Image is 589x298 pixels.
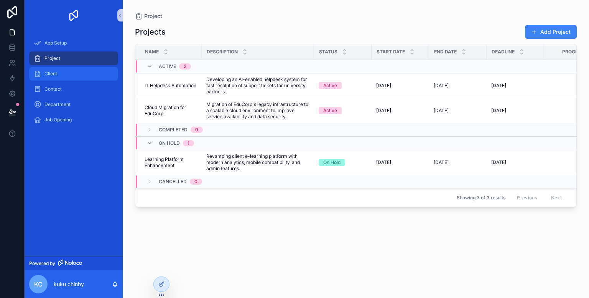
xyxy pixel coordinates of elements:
[491,83,540,89] a: [DATE]
[44,40,67,46] span: App Setup
[29,98,118,111] a: Department
[194,179,197,185] div: 0
[44,71,57,77] span: Client
[159,63,176,70] span: Active
[206,101,309,120] a: Migration of EduCorp's legacy infrastructure to a scalable cloud environment to improve service a...
[323,159,341,166] div: On Hold
[188,140,189,146] div: 1
[159,140,180,146] span: On Hold
[135,12,162,20] a: Project
[145,156,197,169] a: Learning Platform Enhancement
[206,153,309,172] a: Revamping client e-learning platform with modern analytics, mobile compatibility, and admin featu...
[525,25,577,39] button: Add Project
[25,31,123,137] div: scrollable content
[434,108,449,114] span: [DATE]
[29,51,118,65] a: Project
[29,36,118,50] a: App Setup
[491,108,540,114] a: [DATE]
[135,26,166,37] h1: Projects
[491,108,506,114] span: [DATE]
[319,49,337,55] span: Status
[434,159,482,166] a: [DATE]
[34,280,43,289] span: kc
[377,49,405,55] span: Start Date
[25,256,123,270] a: Powered by
[319,82,367,89] a: Active
[145,49,159,55] span: Name
[206,76,309,95] a: Developing an AI-enabled helpdesk system for fast resolution of support tickets for university pa...
[457,195,505,201] span: Showing 3 of 3 results
[195,127,198,133] div: 0
[67,9,80,22] img: App logo
[29,67,118,81] a: Client
[434,159,449,166] span: [DATE]
[44,117,72,123] span: Job Opening
[145,83,197,89] a: IT Helpdesk Automation
[491,159,540,166] a: [DATE]
[376,83,424,89] a: [DATE]
[184,63,186,70] div: 2
[562,49,587,55] span: Progress
[145,83,196,89] span: IT Helpdesk Automation
[323,82,337,89] div: Active
[44,101,71,108] span: Department
[44,86,62,92] span: Contact
[159,127,188,133] span: Completed
[29,82,118,96] a: Contact
[29,260,55,267] span: Powered by
[323,107,337,114] div: Active
[29,113,118,127] a: Job Opening
[434,83,482,89] a: [DATE]
[434,49,457,55] span: End Date
[376,159,424,166] a: [DATE]
[319,159,367,166] a: On Hold
[144,12,162,20] span: Project
[492,49,515,55] span: Deadline
[376,108,391,114] span: [DATE]
[145,104,197,117] a: Cloud Migration for EduCorp
[54,280,84,288] p: kuku chinhy
[491,83,506,89] span: [DATE]
[159,179,187,185] span: Cancelled
[491,159,506,166] span: [DATE]
[207,49,238,55] span: Description
[376,159,391,166] span: [DATE]
[376,83,391,89] span: [DATE]
[319,107,367,114] a: Active
[376,108,424,114] a: [DATE]
[44,55,60,61] span: Project
[434,83,449,89] span: [DATE]
[434,108,482,114] a: [DATE]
